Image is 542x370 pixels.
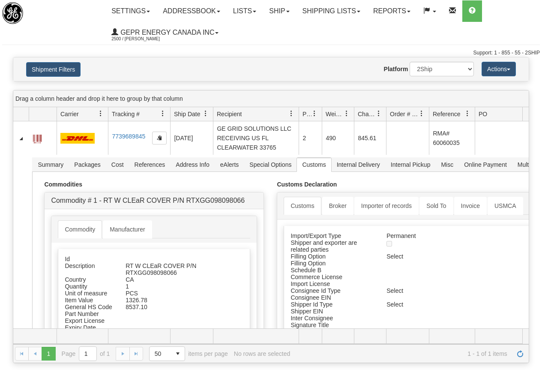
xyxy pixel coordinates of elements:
a: Settings [105,0,156,22]
span: Page sizes drop down [149,346,185,361]
div: Country [58,276,119,283]
div: Select [380,301,497,308]
span: Page of 1 [62,346,110,361]
div: Permanent [380,232,497,239]
a: Importer of records [354,197,419,215]
a: Weight filter column settings [339,106,354,121]
div: Quantity [58,283,119,290]
a: Recipient filter column settings [284,106,299,121]
a: Carrier filter column settings [93,106,108,121]
span: PO [479,110,487,118]
div: No rows are selected [234,350,290,357]
a: Commodity [58,220,102,238]
span: GEPR Energy Canada Inc [118,29,214,36]
button: Copy to clipboard [152,132,167,144]
td: 845.61 [354,121,386,155]
div: Consignee Id Type [284,287,380,294]
span: Summary [33,158,69,171]
a: 7739689845 [112,133,145,140]
div: Consignee EIN [284,294,380,301]
a: USMCA [488,197,523,215]
span: Customs [297,158,331,171]
div: Support: 1 - 855 - 55 - 2SHIP [2,49,540,57]
span: Ship Date [174,110,200,118]
span: Address Info [171,158,215,171]
div: Shipper and exporter are related parties [284,239,380,253]
span: select [171,347,185,361]
div: Shipper EIN [284,308,380,315]
button: Shipment Filters [26,62,81,77]
div: Part Number [58,310,119,317]
strong: Commodities [44,181,82,188]
div: Expiry Date [58,324,119,331]
td: 490 [322,121,354,155]
a: PO filter column settings [517,106,532,121]
a: Shipping lists [296,0,367,22]
div: PCS [119,290,228,297]
div: CA [119,276,228,283]
a: Packages filter column settings [307,106,322,121]
div: 1326.78 [119,297,228,304]
span: Cost [106,158,129,171]
th: Press ctrl + space to group [322,107,354,121]
a: Sold To [419,197,453,215]
a: Broker [322,197,353,215]
th: Press ctrl + space to group [170,107,213,121]
span: Page 1 [42,347,55,361]
a: Manufacturer [103,220,152,238]
div: Filling Option [284,260,380,267]
a: GEPR Energy Canada Inc 2500 / [PERSON_NAME] [105,22,225,43]
div: Import License [284,280,380,287]
div: Id [58,256,119,262]
span: 1 - 1 of 1 items [296,350,507,357]
th: Press ctrl + space to group [354,107,386,121]
th: Press ctrl + space to group [386,107,429,121]
span: Online Payment [459,158,512,171]
div: Commerce License [284,274,380,280]
div: Unit of measure [58,290,119,297]
a: Reports [367,0,417,22]
span: eAlerts [215,158,244,171]
td: [DATE] [170,121,213,155]
span: Charge [358,110,376,118]
img: logo2500.jpg [2,2,23,24]
a: Customs [284,197,321,215]
div: Filling Option [284,253,380,260]
a: Reference filter column settings [460,106,475,121]
th: Press ctrl + space to group [475,107,532,121]
th: Press ctrl + space to group [213,107,299,121]
iframe: chat widget [522,141,541,229]
span: Order # / Ship Request # [390,110,419,118]
strong: Customs Declaration [277,181,337,188]
input: Page 1 [79,347,96,361]
div: Item Value [58,297,119,304]
div: Inter Consignee [284,315,380,322]
span: Internal Pickup [386,158,436,171]
a: Ship Date filter column settings [198,106,213,121]
div: Export License [58,317,119,324]
th: Press ctrl + space to group [299,107,322,121]
img: 7 - DHL_Worldwide [60,133,95,144]
span: Special Options [244,158,296,171]
th: Press ctrl + space to group [57,107,108,121]
span: Carrier [60,110,79,118]
div: grid grouping header [13,90,529,107]
a: Label [33,131,42,144]
a: Collapse [17,134,25,143]
a: Tracking # filter column settings [156,106,170,121]
span: Misc [436,158,458,171]
div: Schedule B [284,267,380,274]
th: Press ctrl + space to group [108,107,170,121]
div: Signature Title [284,322,380,328]
span: items per page [149,346,228,361]
div: Description [58,262,119,269]
td: RMA# 60060035 [429,121,475,155]
a: Refresh [513,347,527,361]
div: RT W CLEaR COVER P/N RTXGG098098066 [119,262,228,276]
span: Packages [302,110,311,118]
a: Commodity # 1 - RT W CLEaR COVER P/N RTXGG098098066 [51,197,245,204]
span: Recipient [217,110,242,118]
span: 2500 / [PERSON_NAME] [111,35,176,43]
div: Shipper Id Type [284,301,380,308]
th: Press ctrl + space to group [429,107,475,121]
